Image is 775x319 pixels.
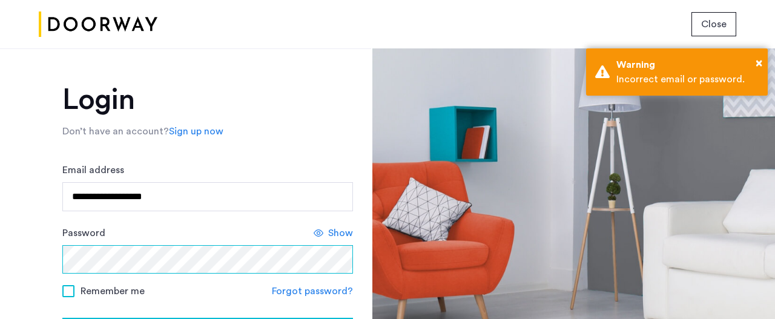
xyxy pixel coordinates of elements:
button: Close [756,54,762,72]
label: Password [62,226,105,240]
a: Sign up now [169,124,223,139]
span: Remember me [81,284,145,298]
h1: Login [62,85,353,114]
span: Don’t have an account? [62,127,169,136]
span: × [756,57,762,69]
label: Email address [62,163,124,177]
div: Incorrect email or password. [616,72,759,87]
span: Close [701,17,727,31]
a: Forgot password? [272,284,353,298]
button: button [691,12,736,36]
span: Show [328,226,353,240]
div: Warning [616,58,759,72]
img: logo [39,2,157,47]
